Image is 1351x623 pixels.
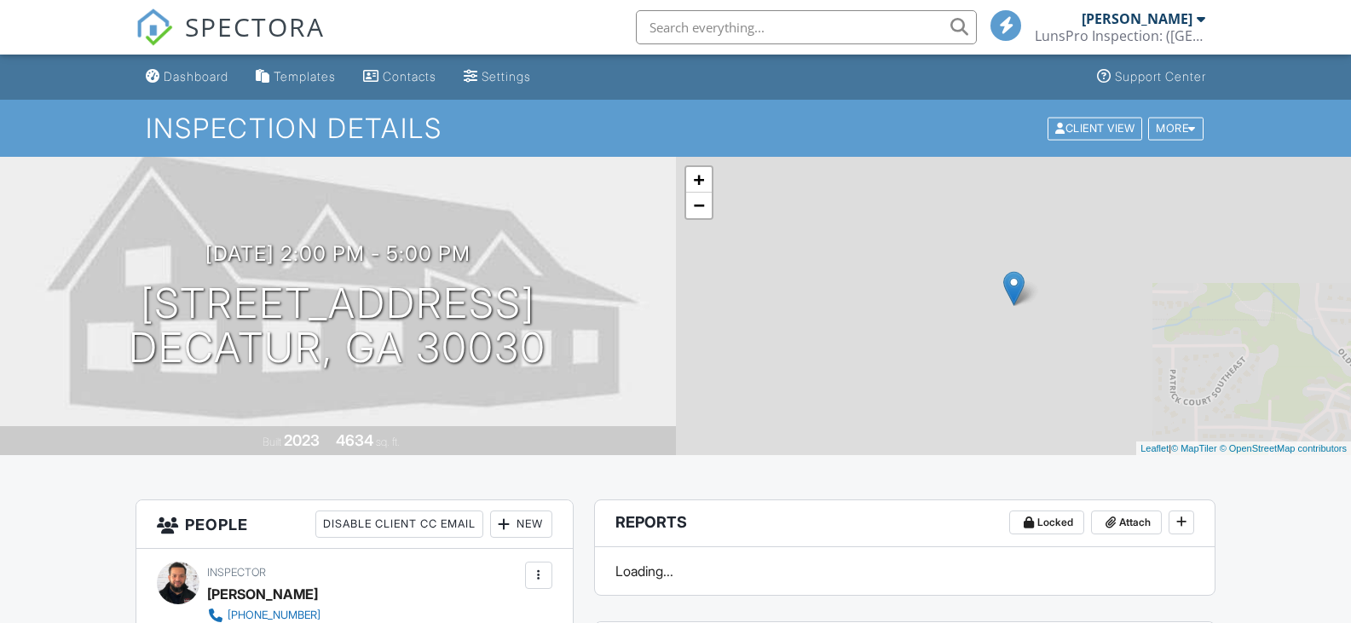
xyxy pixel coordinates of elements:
img: The Best Home Inspection Software - Spectora [136,9,173,46]
a: Client View [1046,121,1146,134]
a: © MapTiler [1171,443,1217,453]
div: LunsPro Inspection: (Atlanta) [1035,27,1205,44]
div: Dashboard [164,69,228,84]
div: Disable Client CC Email [315,511,483,538]
h1: Inspection Details [146,113,1204,143]
div: 4634 [336,431,373,449]
a: Zoom out [686,193,712,218]
div: Settings [482,69,531,84]
div: Templates [274,69,336,84]
h1: [STREET_ADDRESS] Decatur, GA 30030 [129,281,546,372]
div: Client View [1048,117,1142,140]
a: Support Center [1090,61,1213,93]
span: Built [263,436,281,448]
span: Inspector [207,566,266,579]
a: Leaflet [1140,443,1169,453]
div: [PHONE_NUMBER] [228,609,320,622]
span: SPECTORA [185,9,325,44]
a: Dashboard [139,61,235,93]
div: 2023 [284,431,320,449]
a: © OpenStreetMap contributors [1220,443,1347,453]
a: Contacts [356,61,443,93]
a: Templates [249,61,343,93]
input: Search everything... [636,10,977,44]
div: New [490,511,552,538]
a: Zoom in [686,167,712,193]
div: | [1136,441,1351,456]
h3: People [136,500,573,549]
div: [PERSON_NAME] [207,581,318,607]
h3: [DATE] 2:00 pm - 5:00 pm [205,242,471,265]
div: [PERSON_NAME] [1082,10,1192,27]
a: Settings [457,61,538,93]
div: Support Center [1115,69,1206,84]
a: SPECTORA [136,23,325,59]
div: More [1148,117,1204,140]
div: Contacts [383,69,436,84]
span: sq. ft. [376,436,400,448]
